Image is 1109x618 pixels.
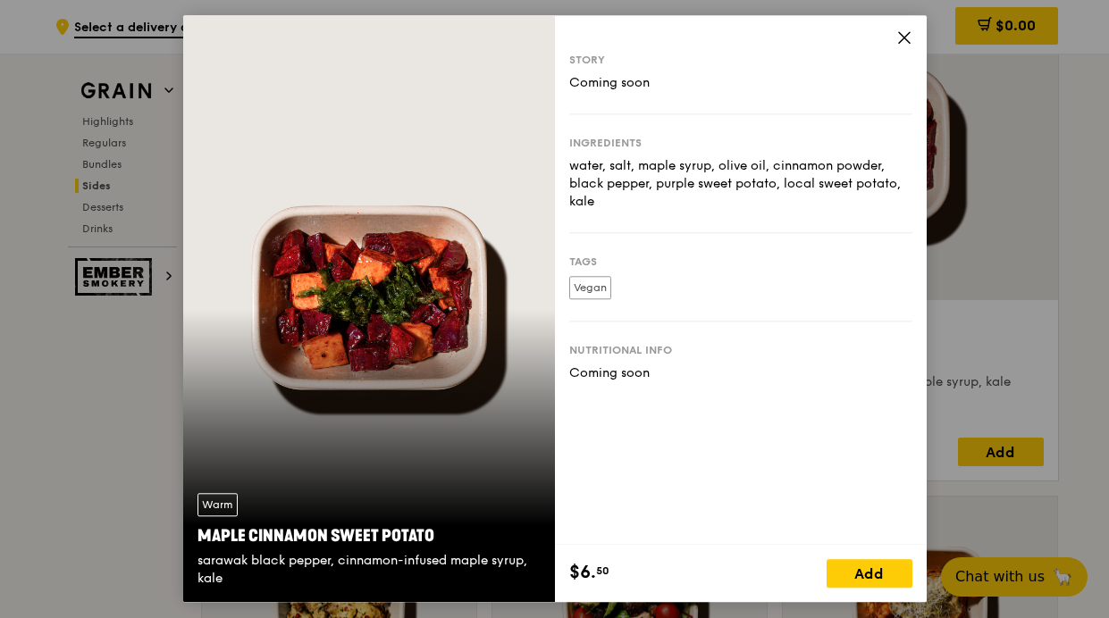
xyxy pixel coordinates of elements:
span: 50 [596,564,609,579]
div: Add [827,560,912,589]
label: Vegan [569,276,611,299]
div: water, salt, maple syrup, olive oil, cinnamon powder, black pepper, purple sweet potato, local sw... [569,157,912,211]
div: sarawak black pepper, cinnamon-infused maple syrup, kale [197,553,541,589]
span: $6. [569,560,596,587]
div: Coming soon [569,74,912,92]
div: Maple Cinnamon Sweet Potato [197,524,541,549]
div: Ingredients [569,136,912,150]
div: Nutritional info [569,343,912,357]
div: Story [569,53,912,67]
div: Warm [197,494,238,517]
div: Tags [569,255,912,269]
div: Coming soon [569,364,912,382]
